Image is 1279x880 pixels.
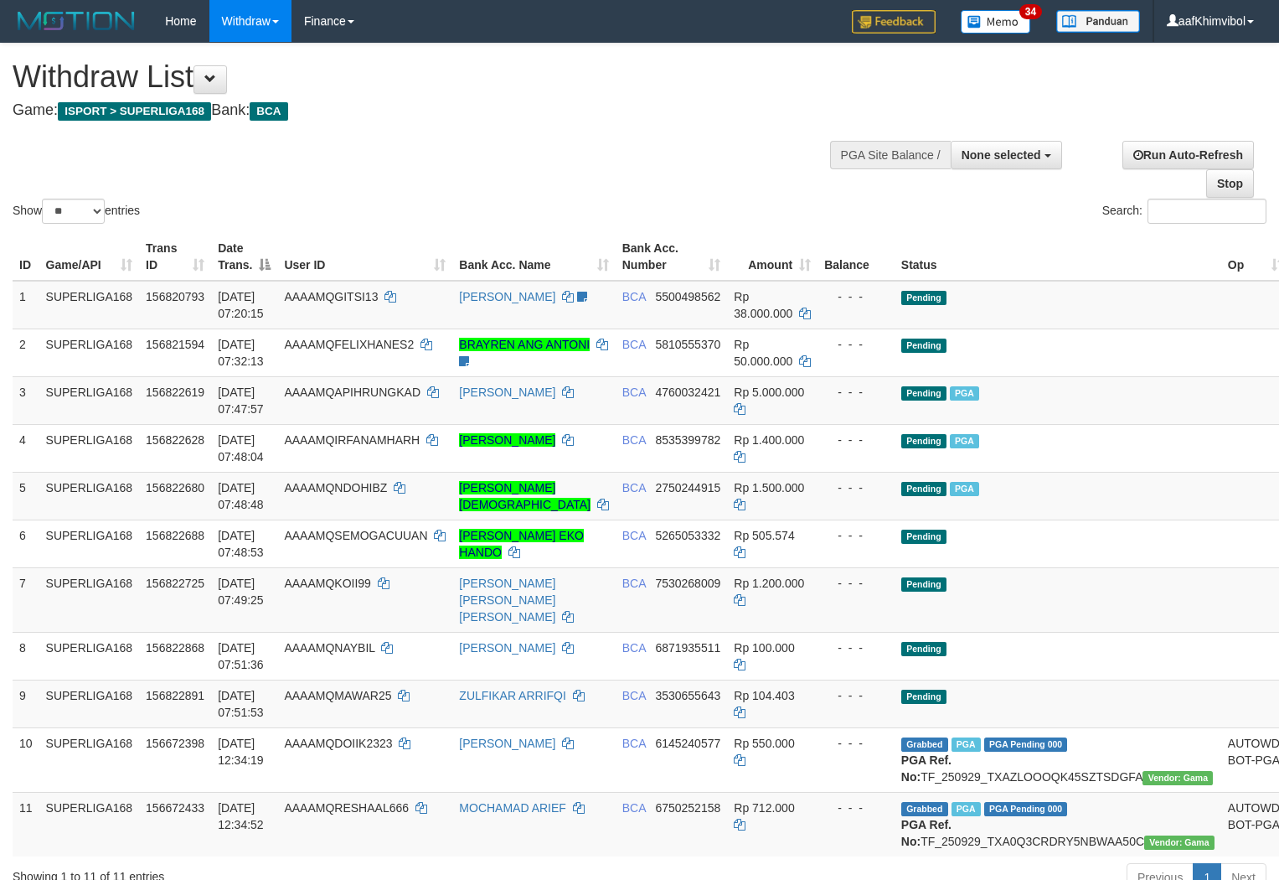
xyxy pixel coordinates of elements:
[1019,4,1042,19] span: 34
[459,481,591,511] a: [PERSON_NAME][DEMOGRAPHIC_DATA]
[146,433,204,447] span: 156822628
[211,233,277,281] th: Date Trans.: activate to sort column descending
[146,481,204,494] span: 156822680
[1144,836,1215,850] span: Vendor URL: https://trx31.1velocity.biz
[901,434,946,448] span: Pending
[1102,199,1266,224] label: Search:
[284,481,387,494] span: AAAAMQNDOHIBZ
[13,233,39,281] th: ID
[655,577,720,590] span: Copy 7530268009 to clipboard
[734,338,792,368] span: Rp 50.000.000
[218,641,264,671] span: [DATE] 07:51:36
[284,737,392,750] span: AAAAMQDOIIK2323
[734,641,794,655] span: Rp 100.000
[950,482,979,496] span: Marked by aafnonsreyleab
[655,641,720,655] span: Copy 6871935511 to clipboard
[284,641,374,655] span: AAAAMQNAYBIL
[459,290,555,303] a: [PERSON_NAME]
[218,386,264,416] span: [DATE] 07:47:57
[901,482,946,496] span: Pending
[459,529,584,559] a: [PERSON_NAME] EKO HANDO
[459,577,555,624] a: [PERSON_NAME] [PERSON_NAME] [PERSON_NAME]
[39,567,140,632] td: SUPERLIGA168
[1122,141,1254,169] a: Run Auto-Refresh
[962,148,1041,162] span: None selected
[13,680,39,727] td: 9
[146,290,204,303] span: 156820793
[901,753,952,784] b: PGA Ref. No:
[139,233,211,281] th: Trans ID: activate to sort column ascending
[901,642,946,656] span: Pending
[39,680,140,727] td: SUPERLIGA168
[218,338,264,368] span: [DATE] 07:32:13
[13,329,39,376] td: 2
[951,141,1062,169] button: None selected
[218,481,264,511] span: [DATE] 07:48:48
[727,233,817,281] th: Amount: activate to sort column ascending
[459,641,555,655] a: [PERSON_NAME]
[218,689,264,719] span: [DATE] 07:51:53
[622,689,646,702] span: BCA
[459,433,555,447] a: [PERSON_NAME]
[824,639,888,656] div: - - -
[824,384,888,401] div: - - -
[817,233,895,281] th: Balance
[824,479,888,496] div: - - -
[984,738,1068,752] span: PGA Pending
[655,386,720,399] span: Copy 4760032421 to clipboard
[655,737,720,750] span: Copy 6145240577 to clipboard
[1206,169,1254,198] a: Stop
[13,520,39,567] td: 6
[734,433,804,447] span: Rp 1.400.000
[218,801,264,831] span: [DATE] 12:34:52
[459,338,590,351] a: BRAYREN ANG ANTONI
[13,102,836,119] h4: Game: Bank:
[39,727,140,792] td: SUPERLIGA168
[1142,771,1213,785] span: Vendor URL: https://trx31.1velocity.biz
[284,386,420,399] span: AAAAMQAPIHRUNGKAD
[622,529,646,542] span: BCA
[622,481,646,494] span: BCA
[824,527,888,544] div: - - -
[1056,10,1140,33] img: panduan.png
[824,336,888,353] div: - - -
[39,520,140,567] td: SUPERLIGA168
[284,689,391,702] span: AAAAMQMAWAR25
[218,737,264,767] span: [DATE] 12:34:19
[901,339,946,353] span: Pending
[284,290,378,303] span: AAAAMQGITSI13
[39,792,140,857] td: SUPERLIGA168
[13,632,39,680] td: 8
[218,577,264,607] span: [DATE] 07:49:25
[452,233,615,281] th: Bank Acc. Name: activate to sort column ascending
[250,102,287,121] span: BCA
[13,281,39,329] td: 1
[616,233,728,281] th: Bank Acc. Number: activate to sort column ascending
[13,8,140,34] img: MOTION_logo.png
[961,10,1031,34] img: Button%20Memo.svg
[13,792,39,857] td: 11
[146,737,204,750] span: 156672398
[734,290,792,320] span: Rp 38.000.000
[952,738,981,752] span: Marked by aafsoycanthlai
[655,338,720,351] span: Copy 5810555370 to clipboard
[950,434,979,448] span: Marked by aafnonsreyleab
[655,529,720,542] span: Copy 5265053332 to clipboard
[42,199,105,224] select: Showentries
[984,802,1068,816] span: PGA Pending
[655,689,720,702] span: Copy 3530655643 to clipboard
[734,481,804,494] span: Rp 1.500.000
[146,386,204,399] span: 156822619
[218,290,264,320] span: [DATE] 07:20:15
[146,689,204,702] span: 156822891
[655,801,720,815] span: Copy 6750252158 to clipboard
[1147,199,1266,224] input: Search:
[734,737,794,750] span: Rp 550.000
[901,802,948,816] span: Grabbed
[218,529,264,559] span: [DATE] 07:48:53
[39,472,140,520] td: SUPERLIGA168
[459,737,555,750] a: [PERSON_NAME]
[146,641,204,655] span: 156822868
[824,432,888,448] div: - - -
[824,735,888,752] div: - - -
